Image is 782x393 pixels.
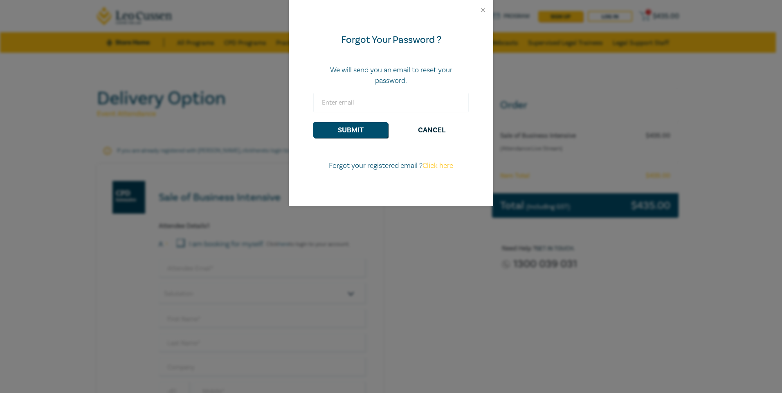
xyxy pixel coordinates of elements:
[313,161,469,171] p: Forgot your registered email ?
[313,65,469,86] p: We will send you an email to reset your password.
[394,122,469,138] button: Cancel
[313,33,469,47] div: Forgot Your Password ?
[313,93,469,112] input: Enter email
[422,161,453,170] a: Click here
[479,7,487,14] button: Close
[313,122,388,138] button: Submit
